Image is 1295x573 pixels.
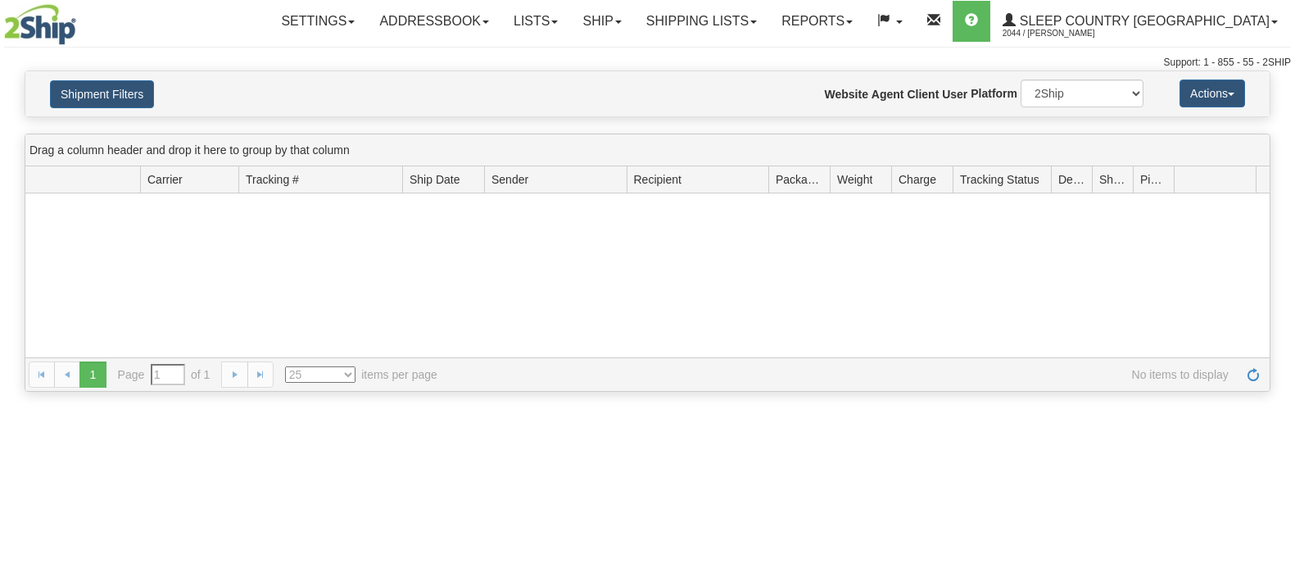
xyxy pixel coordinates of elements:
span: Carrier [147,171,183,188]
label: Website [825,86,868,102]
a: Lists [501,1,570,42]
span: Weight [837,171,872,188]
label: Platform [971,85,1017,102]
a: Addressbook [367,1,501,42]
span: Sender [491,171,528,188]
span: Delivery Status [1058,171,1085,188]
a: Reports [769,1,865,42]
a: Refresh [1240,362,1266,388]
span: Tracking Status [960,171,1039,188]
a: Sleep Country [GEOGRAPHIC_DATA] 2044 / [PERSON_NAME] [990,1,1290,42]
span: 1 [79,362,106,388]
span: 2044 / [PERSON_NAME] [1003,25,1125,42]
span: Ship Date [410,171,460,188]
span: Page of 1 [118,364,211,385]
span: Charge [899,171,936,188]
span: Pickup Status [1140,171,1167,188]
span: Tracking # [246,171,299,188]
img: logo2044.jpg [4,4,76,45]
div: grid grouping header [25,134,1270,166]
span: Recipient [634,171,681,188]
a: Shipping lists [634,1,769,42]
span: items per page [285,366,437,383]
span: Packages [776,171,823,188]
span: Sleep Country [GEOGRAPHIC_DATA] [1016,14,1270,28]
span: Shipment Issues [1099,171,1126,188]
button: Actions [1180,80,1245,107]
a: Ship [570,1,633,42]
div: Support: 1 - 855 - 55 - 2SHIP [4,56,1291,70]
label: Client [907,86,939,102]
a: Settings [269,1,367,42]
label: Agent [872,86,904,102]
button: Shipment Filters [50,80,154,108]
span: No items to display [460,366,1229,383]
label: User [942,86,967,102]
